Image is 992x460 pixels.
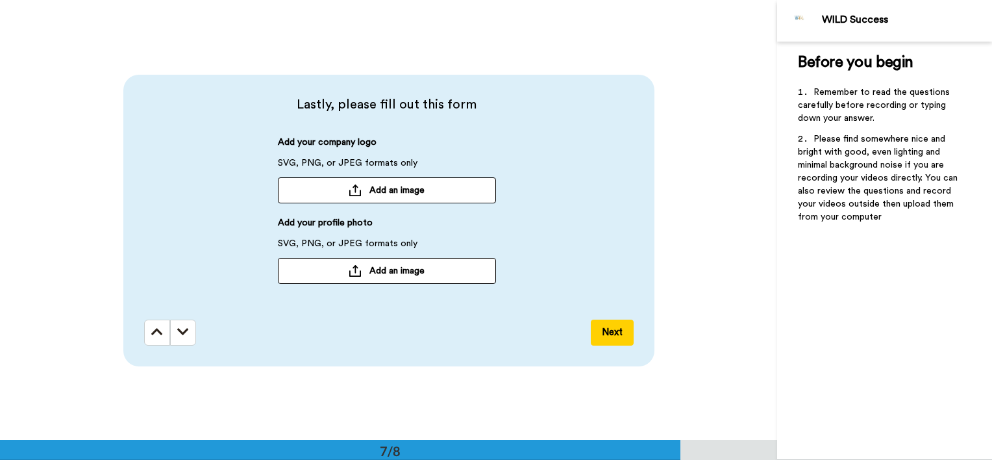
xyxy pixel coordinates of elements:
span: Add an image [369,264,425,277]
span: SVG, PNG, or JPEG formats only [278,157,417,177]
button: Add an image [278,177,496,203]
span: Before you begin [798,55,913,70]
button: Add an image [278,258,496,284]
span: Add an image [369,184,425,197]
span: Please find somewhere nice and bright with good, even lighting and minimal background noise if yo... [798,134,960,222]
span: Lastly, please fill out this form [144,96,630,114]
div: WILD Success [822,14,991,26]
button: Next [591,320,634,346]
span: SVG, PNG, or JPEG formats only [278,237,417,258]
span: Remember to read the questions carefully before recording or typing down your answer. [798,88,952,123]
span: Add your profile photo [278,216,373,237]
div: 7/8 [359,442,421,460]
span: Add your company logo [278,136,377,157]
img: Profile Image [784,5,815,36]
